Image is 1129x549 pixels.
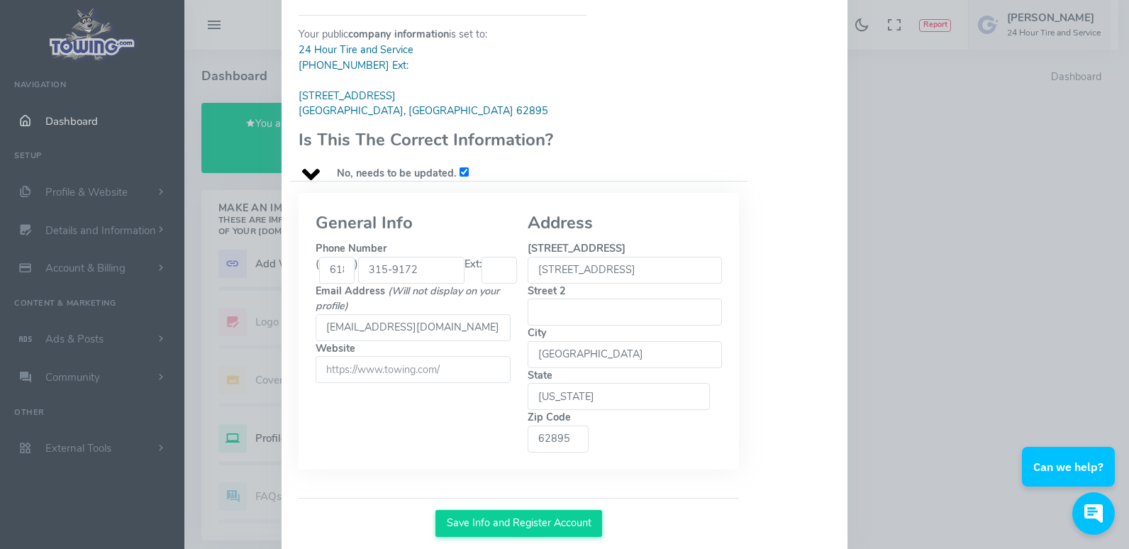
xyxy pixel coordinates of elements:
[528,410,571,424] b: Zip Code
[528,241,625,255] b: [STREET_ADDRESS]
[316,284,385,298] b: Email Address
[528,341,723,368] input: City
[316,314,511,341] input: Email Address (Will not display on your profile)
[319,257,355,284] input: Phone Number ()Ext:
[316,257,517,284] div: Ext:
[528,426,589,453] input: Zip Code
[348,27,449,41] b: company information
[528,299,723,326] input: Street 2
[299,131,586,149] h3: Is This The Correct Information?
[316,341,355,355] b: Website
[528,284,566,298] b: Street 2
[316,257,319,284] div: (
[528,383,711,410] select: State
[358,257,465,284] input: Phone Number ()Ext:
[528,326,547,340] b: City
[299,43,586,119] blockquote: 24 Hour Tire and Service [PHONE_NUMBER] Ext: [STREET_ADDRESS] [GEOGRAPHIC_DATA], [GEOGRAPHIC_DATA...
[435,510,602,537] button: Save Info and Register Account
[528,368,552,382] b: State
[290,4,595,181] div: Your public is set to:
[316,284,499,314] i: (Will not display on your profile)
[337,166,457,180] b: No, needs to be updated.
[355,257,358,284] div: )
[316,241,387,255] b: Phone Number
[482,257,517,284] input: Phone Number ()Ext:
[528,211,593,234] b: Address
[1011,408,1129,549] iframe: Conversations
[460,167,469,177] input: No, needs to be updated.
[316,356,511,383] input: Website
[528,257,723,284] input: [STREET_ADDRESS]
[316,211,413,234] b: General Info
